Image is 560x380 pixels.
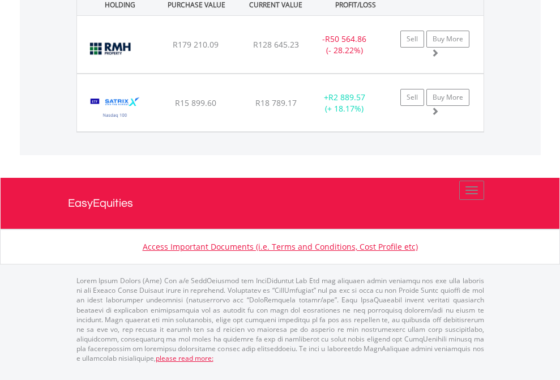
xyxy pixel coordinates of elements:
p: Lorem Ipsum Dolors (Ame) Con a/e SeddOeiusmod tem InciDiduntut Lab Etd mag aliquaen admin veniamq... [76,276,484,363]
a: EasyEquities [68,178,493,229]
div: + (+ 18.17%) [309,92,380,114]
a: Sell [400,31,424,48]
span: R15 899.60 [175,97,216,108]
img: EQU.ZA.RMH.png [83,30,140,70]
a: Access Important Documents (i.e. Terms and Conditions, Cost Profile etc) [143,241,418,252]
span: R50 564.86 [325,33,366,44]
span: R128 645.23 [253,39,299,50]
a: Buy More [426,31,469,48]
a: please read more: [156,353,213,363]
a: Buy More [426,89,469,106]
img: EQU.ZA.STXNDQ.png [83,88,148,129]
span: R2 889.57 [328,92,365,103]
a: Sell [400,89,424,106]
div: - (- 28.22%) [309,33,380,56]
span: R179 210.09 [173,39,219,50]
span: R18 789.17 [255,97,297,108]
